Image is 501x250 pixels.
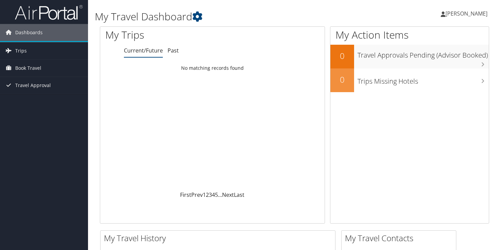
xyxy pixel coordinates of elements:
[15,60,41,77] span: Book Travel
[445,10,487,17] span: [PERSON_NAME]
[212,191,215,199] a: 4
[357,47,489,60] h3: Travel Approvals Pending (Advisor Booked)
[203,191,206,199] a: 1
[15,24,43,41] span: Dashboards
[222,191,234,199] a: Next
[215,191,218,199] a: 5
[105,28,226,42] h1: My Trips
[180,191,191,199] a: First
[345,232,456,244] h2: My Travel Contacts
[104,232,335,244] h2: My Travel History
[15,77,51,94] span: Travel Approval
[218,191,222,199] span: …
[95,9,361,24] h1: My Travel Dashboard
[100,62,325,74] td: No matching records found
[191,191,203,199] a: Prev
[209,191,212,199] a: 3
[15,42,27,59] span: Trips
[168,47,179,54] a: Past
[330,45,489,68] a: 0Travel Approvals Pending (Advisor Booked)
[330,68,489,92] a: 0Trips Missing Hotels
[330,50,354,62] h2: 0
[330,28,489,42] h1: My Action Items
[330,74,354,85] h2: 0
[15,4,83,20] img: airportal-logo.png
[441,3,494,24] a: [PERSON_NAME]
[124,47,163,54] a: Current/Future
[357,73,489,86] h3: Trips Missing Hotels
[234,191,244,199] a: Last
[206,191,209,199] a: 2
